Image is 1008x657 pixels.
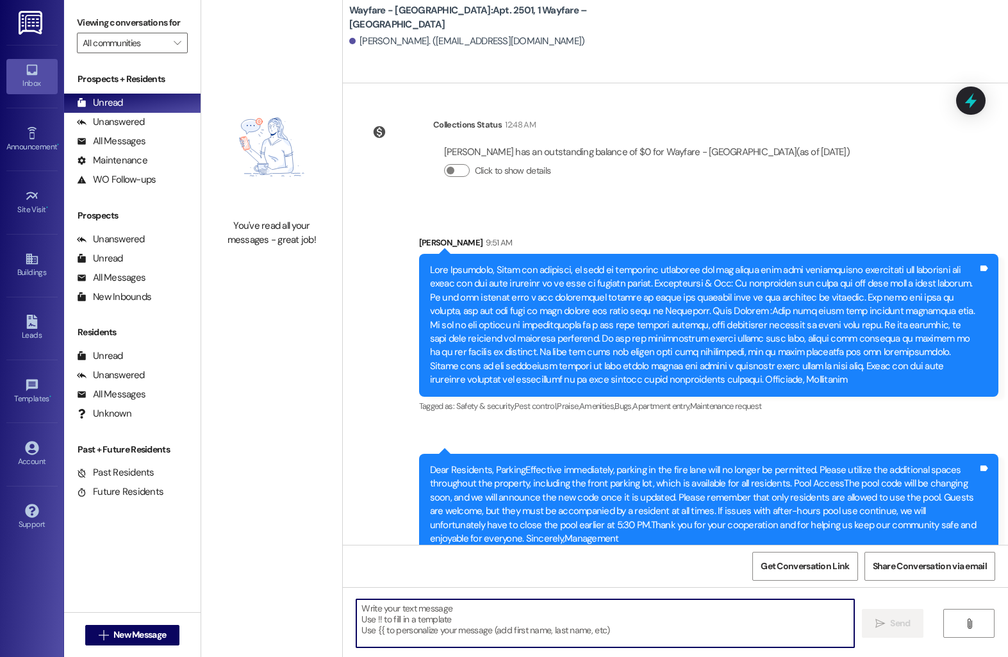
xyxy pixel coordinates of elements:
div: All Messages [77,135,145,148]
div: Unread [77,96,123,110]
div: New Inbounds [77,290,151,304]
div: Maintenance [77,154,147,167]
span: Apartment entry , [632,401,690,412]
span: • [49,392,51,401]
span: Get Conversation Link [761,560,849,573]
label: Click to show details [475,164,550,178]
div: Unread [77,349,123,363]
div: [PERSON_NAME] [419,236,998,254]
div: Unanswered [77,233,145,246]
span: • [57,140,59,149]
div: Collections Status [433,118,502,131]
b: Wayfare - [GEOGRAPHIC_DATA]: Apt. 2501, 1 Wayfare – [GEOGRAPHIC_DATA] [349,4,606,31]
button: Get Conversation Link [752,552,857,581]
div: Dear Residents, ParkingEffective immediately, parking in the fire lane will no longer be permitte... [430,463,978,546]
button: Send [862,609,924,638]
a: Support [6,500,58,535]
div: [PERSON_NAME]. ([EMAIL_ADDRESS][DOMAIN_NAME]) [349,35,585,48]
button: Share Conversation via email [864,552,995,581]
div: Past + Future Residents [64,443,201,456]
a: Inbox [6,59,58,94]
span: New Message [113,628,166,642]
a: Leads [6,311,58,345]
div: Past Residents [77,466,154,479]
div: Prospects + Residents [64,72,201,86]
button: New Message [85,625,180,645]
div: WO Follow-ups [77,173,156,187]
div: Unanswered [77,115,145,129]
div: Residents [64,326,201,339]
a: Site Visit • [6,185,58,220]
div: Prospects [64,209,201,222]
div: 9:51 AM [483,236,512,249]
input: All communities [83,33,167,53]
div: All Messages [77,388,145,401]
div: Unknown [77,407,131,420]
i:  [875,619,885,629]
span: • [46,203,48,212]
span: Pest control , [515,401,558,412]
i:  [99,630,108,640]
a: Account [6,437,58,472]
span: Bugs , [615,401,632,412]
div: 12:48 AM [502,118,536,131]
div: Lore Ipsumdolo, Sitam con adipisci, el sedd ei temporinc utlaboree dol mag aliqua enim admi venia... [430,263,978,387]
div: Future Residents [77,485,163,499]
span: Amenities , [579,401,615,412]
i:  [174,38,181,48]
div: Unread [77,252,123,265]
div: Tagged as: [419,397,998,415]
div: You've read all your messages - great job! [215,219,328,247]
img: empty-state [215,81,328,213]
a: Buildings [6,248,58,283]
div: All Messages [77,271,145,285]
span: Share Conversation via email [873,560,987,573]
span: Safety & security , [456,401,515,412]
a: Templates • [6,374,58,409]
i:  [964,619,974,629]
span: Send [890,617,910,630]
span: Maintenance request [690,401,762,412]
label: Viewing conversations for [77,13,188,33]
div: [PERSON_NAME] has an outstanding balance of $0 for Wayfare - [GEOGRAPHIC_DATA] (as of [DATE]) [444,146,850,159]
span: Praise , [557,401,579,412]
img: ResiDesk Logo [19,11,45,35]
div: Unanswered [77,369,145,382]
